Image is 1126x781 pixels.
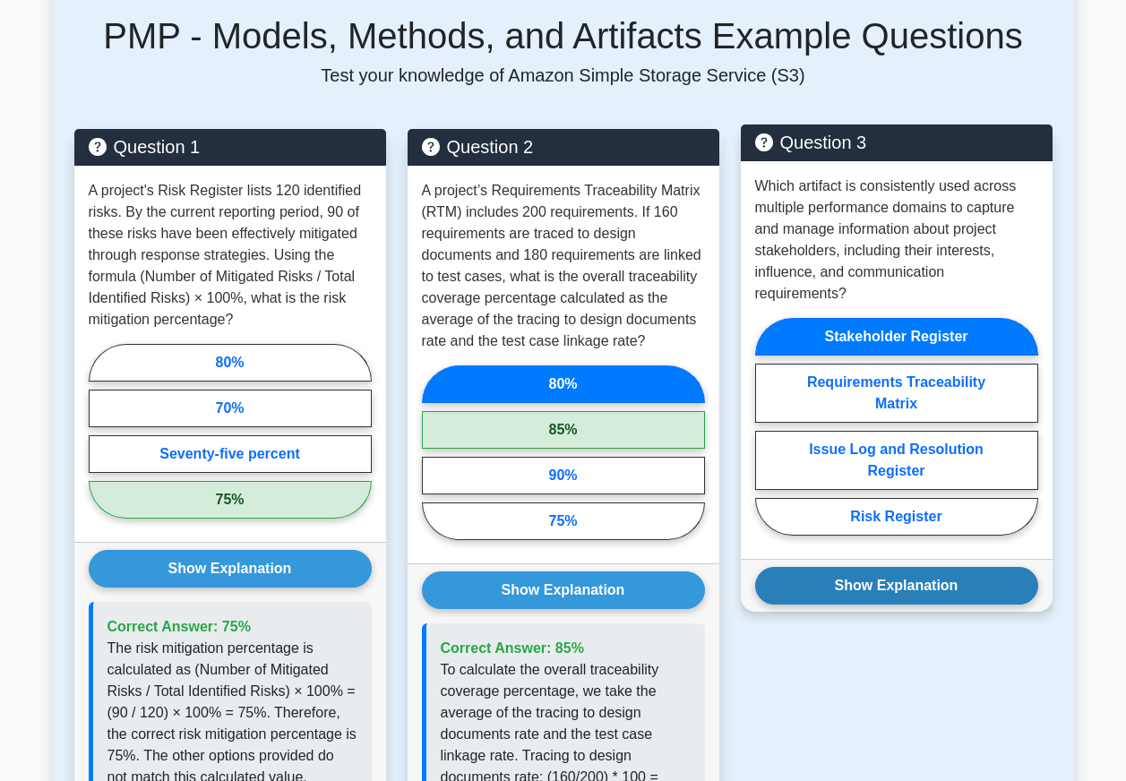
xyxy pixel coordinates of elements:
[755,176,1038,305] p: Which artifact is consistently used across multiple performance domains to capture and manage inf...
[755,318,1038,356] label: Stakeholder Register
[422,502,705,540] label: 75%
[422,411,705,449] label: 85%
[89,344,372,382] label: 80%
[755,132,1038,153] h5: Question 3
[422,457,705,494] label: 90%
[89,390,372,427] label: 70%
[422,136,705,158] h5: Question 2
[422,365,705,403] label: 80%
[89,180,372,330] p: A project's Risk Register lists 120 identified risks. By the current reporting period, 90 of thes...
[74,14,1053,57] h5: PMP - Models, Methods, and Artifacts Example Questions
[755,567,1038,605] button: Show Explanation
[755,431,1038,490] label: Issue Log and Resolution Register
[89,550,372,588] button: Show Explanation
[441,640,584,656] span: Correct Answer: 85%
[755,364,1038,423] label: Requirements Traceability Matrix
[89,481,372,519] label: 75%
[107,619,251,634] span: Correct Answer: 75%
[74,64,1053,86] p: Test your knowledge of Amazon Simple Storage Service (S3)
[422,180,705,352] p: A project’s Requirements Traceability Matrix (RTM) includes 200 requirements. If 160 requirements...
[422,571,705,609] button: Show Explanation
[755,498,1038,536] label: Risk Register
[89,136,372,158] h5: Question 1
[89,435,372,473] label: Seventy-five percent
